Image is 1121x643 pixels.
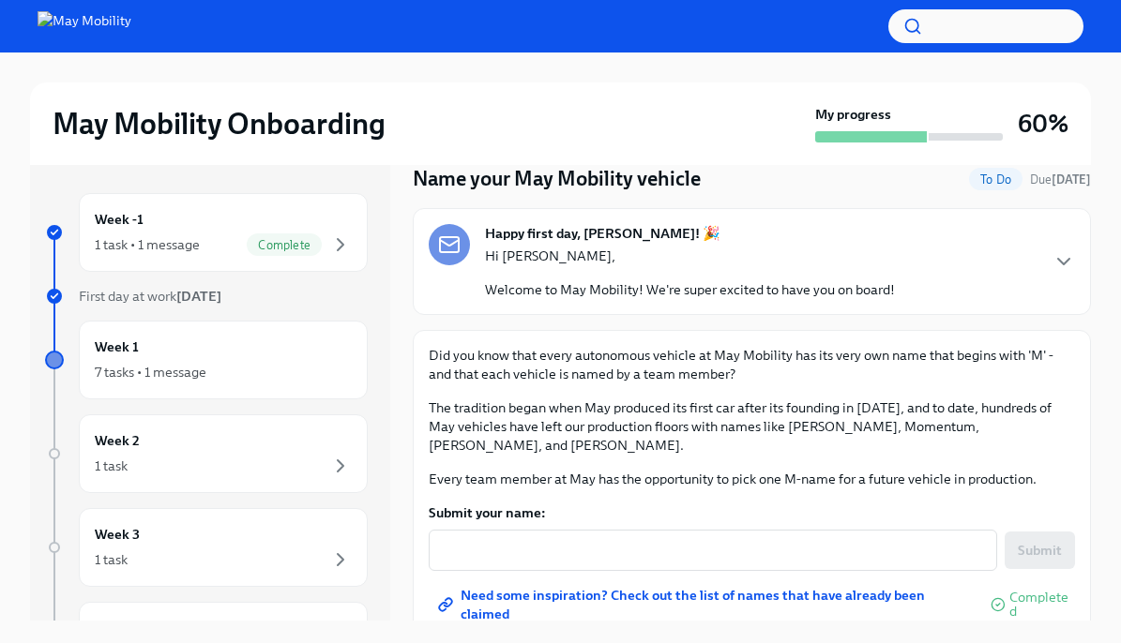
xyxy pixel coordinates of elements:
[429,503,1075,522] label: Submit your name:
[45,193,368,272] a: Week -11 task • 1 messageComplete
[485,280,895,299] p: Welcome to May Mobility! We're super excited to have you on board!
[79,288,221,305] span: First day at work
[429,470,1075,488] p: Every team member at May has the opportunity to pick one M-name for a future vehicle in production.
[45,287,368,306] a: First day at work[DATE]
[95,550,128,569] div: 1 task
[429,586,983,623] a: Need some inspiration? Check out the list of names that have already been claimed
[95,363,206,381] div: 7 tasks • 1 message
[247,238,322,252] span: Complete
[442,595,970,614] span: Need some inspiration? Check out the list of names that have already been claimed
[1018,107,1068,141] h3: 60%
[45,321,368,399] a: Week 17 tasks • 1 message
[429,398,1075,455] p: The tradition began when May produced its first car after its founding in [DATE], and to date, hu...
[176,288,221,305] strong: [DATE]
[1009,591,1075,619] span: Completed
[45,508,368,587] a: Week 31 task
[95,235,200,254] div: 1 task • 1 message
[1030,172,1091,187] span: Due
[485,224,720,243] strong: Happy first day, [PERSON_NAME]! 🎉
[95,430,140,451] h6: Week 2
[815,105,891,124] strong: My progress
[95,618,141,638] h6: Week 4
[969,172,1023,187] span: To Do
[45,414,368,493] a: Week 21 task
[95,456,128,475] div: 1 task
[38,11,131,41] img: May Mobility
[95,336,139,357] h6: Week 1
[1052,172,1091,187] strong: [DATE]
[95,524,140,545] h6: Week 3
[485,247,895,265] p: Hi [PERSON_NAME],
[95,209,144,230] h6: Week -1
[1030,171,1091,188] span: September 21st, 2025 09:00
[413,165,701,193] h4: Name your May Mobility vehicle
[429,346,1075,383] p: Did you know that every autonomous vehicle at May Mobility has its very own name that begins with...
[53,105,386,142] h2: May Mobility Onboarding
